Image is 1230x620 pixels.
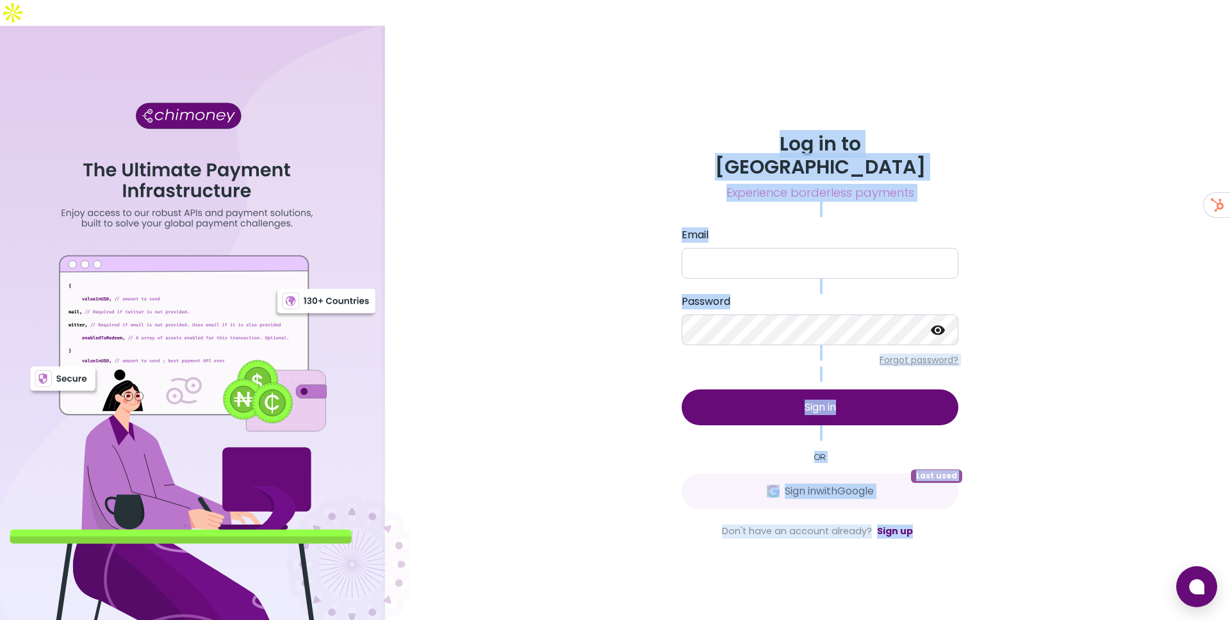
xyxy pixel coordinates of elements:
[1176,566,1217,607] button: Open chat window
[682,473,958,509] button: GoogleSign inwithGoogleLast used
[767,485,780,498] img: Google
[911,469,962,482] span: Last used
[682,389,958,425] button: Sign in
[682,227,958,243] label: Email
[682,451,958,463] small: OR
[682,354,958,366] p: Forgot password?
[722,525,872,537] span: Don't have an account already?
[805,400,836,414] span: Sign in
[877,525,913,537] a: Sign up
[682,184,958,202] span: Experience borderless payments
[785,484,874,499] span: Sign in with Google
[682,133,958,179] h3: Log in to [GEOGRAPHIC_DATA]
[682,294,958,309] label: Password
